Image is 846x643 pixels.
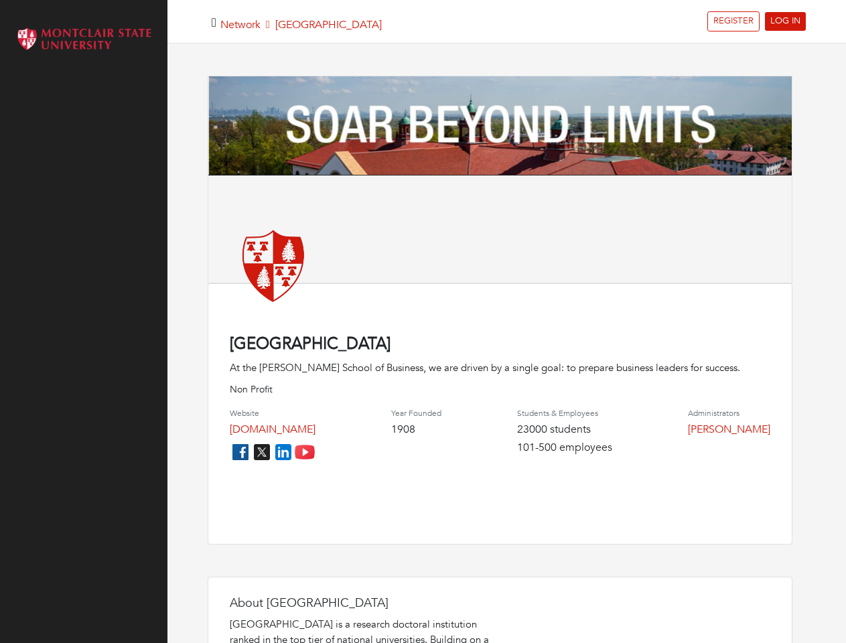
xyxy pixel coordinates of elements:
h4: Year Founded [391,409,441,418]
img: twitter_icon-7d0bafdc4ccc1285aa2013833b377ca91d92330db209b8298ca96278571368c9.png [251,441,273,463]
h5: [GEOGRAPHIC_DATA] [220,19,382,31]
h4: Students & Employees [517,409,612,418]
p: Non Profit [230,382,770,397]
a: [PERSON_NAME] [688,422,770,437]
h4: 23000 students [517,423,612,436]
a: [DOMAIN_NAME] [230,422,315,437]
img: facebook_icon-256f8dfc8812ddc1b8eade64b8eafd8a868ed32f90a8d2bb44f507e1979dbc24.png [230,441,251,463]
h4: 1908 [391,423,441,436]
img: Montclair%20Banner.png [208,76,792,176]
a: Network [220,17,261,32]
img: youtube_icon-fc3c61c8c22f3cdcae68f2f17984f5f016928f0ca0694dd5da90beefb88aa45e.png [294,441,315,463]
a: REGISTER [707,11,760,31]
h4: About [GEOGRAPHIC_DATA] [230,596,498,611]
h4: Website [230,409,315,418]
a: LOG IN [765,12,806,31]
img: Montclair_logo.png [13,23,154,56]
h4: 101-500 employees [517,441,612,454]
h4: Administrators [688,409,770,418]
img: montclair-state-university.png [230,221,317,308]
div: At the [PERSON_NAME] School of Business, we are driven by a single goal: to prepare business lead... [230,360,770,376]
h4: [GEOGRAPHIC_DATA] [230,335,770,354]
img: linkedin_icon-84db3ca265f4ac0988026744a78baded5d6ee8239146f80404fb69c9eee6e8e7.png [273,441,294,463]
